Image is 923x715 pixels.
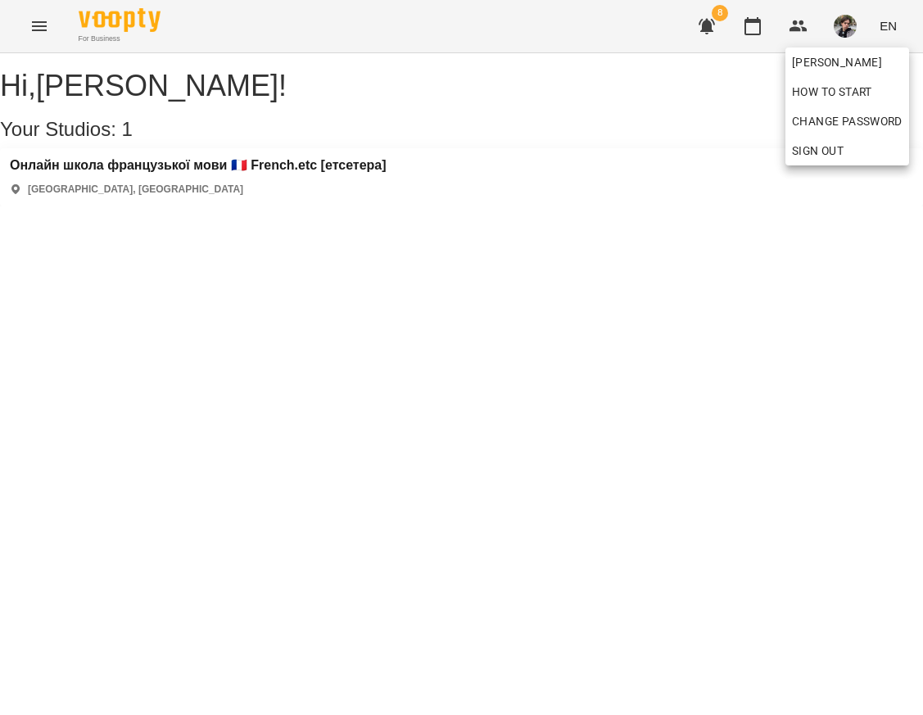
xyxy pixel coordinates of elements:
[785,77,879,106] a: How to start
[792,52,903,72] span: [PERSON_NAME]
[785,136,909,165] button: Sign Out
[785,106,909,136] a: Change Password
[792,111,903,131] span: Change Password
[785,48,909,77] a: [PERSON_NAME]
[792,141,844,161] span: Sign Out
[792,82,872,102] span: How to start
